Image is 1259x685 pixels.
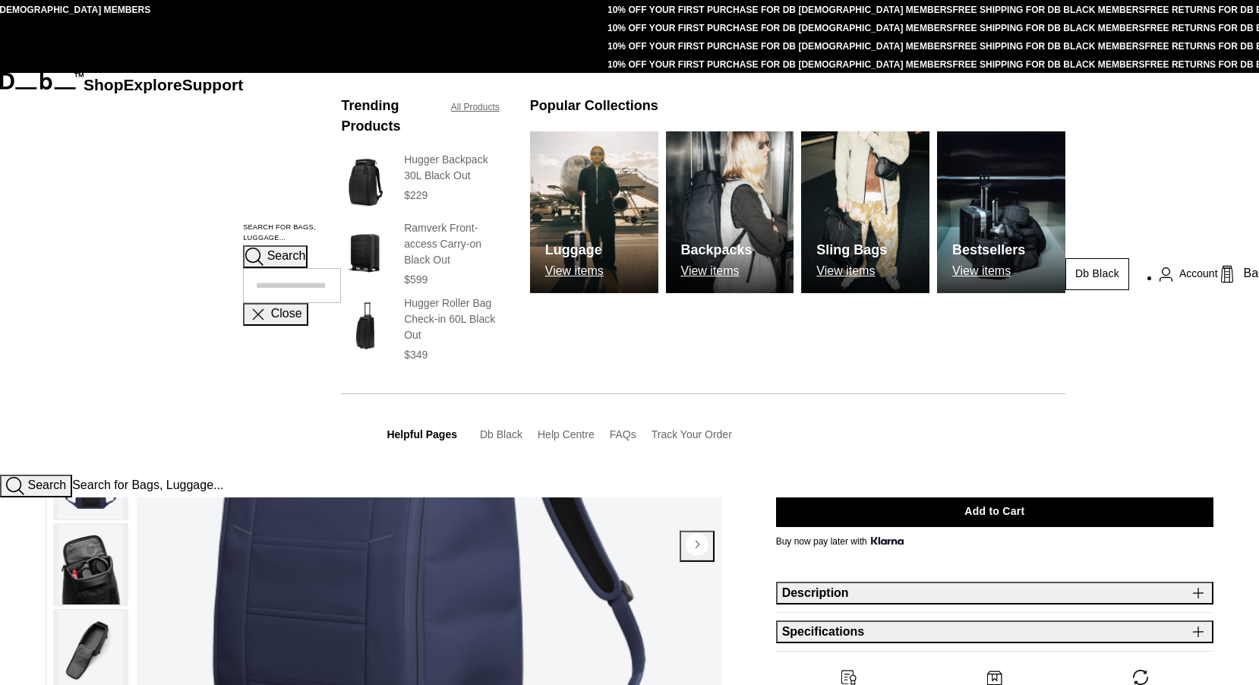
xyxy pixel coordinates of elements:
h3: Helpful Pages [387,427,457,443]
p: View items [952,264,1025,278]
a: Db Backpacks View items [666,131,794,293]
a: 10% OFF YOUR FIRST PURCHASE FOR DB [DEMOGRAPHIC_DATA] MEMBERS [607,5,952,15]
a: 10% OFF YOUR FIRST PURCHASE FOR DB [DEMOGRAPHIC_DATA] MEMBERS [607,23,952,33]
span: Buy now pay later with [776,535,904,548]
h3: Hugger Roller Bag Check-in 60L Black Out [404,295,500,343]
a: 10% OFF YOUR FIRST PURCHASE FOR DB [DEMOGRAPHIC_DATA] MEMBERS [607,59,952,70]
img: Hugger Roller Bag Check-in 60L Black Out [341,295,389,356]
span: $229 [404,189,428,201]
span: Close [271,307,302,320]
img: Db [937,131,1065,293]
span: Search [267,249,306,262]
img: Db [801,131,929,293]
a: Shop [84,76,124,93]
button: Next slide [680,531,715,561]
button: Search [243,245,308,268]
a: Db Black [1065,258,1129,290]
a: Db Luggage View items [530,131,658,293]
a: Db Bestsellers View items [937,131,1065,293]
img: Hugger Backpack 30L Blue Hour [58,525,123,605]
span: $349 [404,349,428,361]
img: Db [530,131,658,293]
img: Db [666,131,794,293]
h3: Sling Bags [816,240,887,260]
a: Explore [124,76,182,93]
a: Db Sling Bags View items [801,131,929,293]
a: FAQs [610,428,636,440]
label: Search for Bags, Luggage... [243,223,341,244]
img: {"height" => 20, "alt" => "Klarna"} [871,537,904,545]
a: FREE SHIPPING FOR DB BLACK MEMBERS [952,41,1144,52]
a: Ramverk Front-access Carry-on Black Out Ramverk Front-access Carry-on Black Out $599 [341,220,499,288]
nav: Main Navigation [84,73,243,475]
button: Add to Cart [776,495,1213,527]
a: Db Black [480,428,522,440]
a: 10% OFF YOUR FIRST PURCHASE FOR DB [DEMOGRAPHIC_DATA] MEMBERS [607,41,952,52]
p: View items [545,264,604,278]
img: Hugger Backpack 30L Black Out [341,152,389,213]
span: Search [27,478,66,491]
h3: Ramverk Front-access Carry-on Black Out [404,220,500,268]
button: Description [776,582,1213,605]
h3: Luggage [545,240,604,260]
a: Account [1160,265,1218,283]
button: Hugger Backpack 30L Blue Hour [53,523,128,606]
h3: Backpacks [681,240,753,260]
span: Account [1179,266,1218,282]
h3: Hugger Backpack 30L Black Out [404,152,500,184]
a: Help Centre [538,428,595,440]
a: All Products [451,100,500,114]
a: FREE SHIPPING FOR DB BLACK MEMBERS [952,5,1144,15]
a: Track Your Order [652,428,732,440]
p: View items [816,264,887,278]
a: FREE SHIPPING FOR DB BLACK MEMBERS [952,23,1144,33]
img: Ramverk Front-access Carry-on Black Out [341,220,389,281]
button: Close [243,303,308,326]
span: $599 [404,273,428,286]
p: View items [681,264,753,278]
a: Support [182,76,244,93]
a: Hugger Roller Bag Check-in 60L Black Out Hugger Roller Bag Check-in 60L Black Out $349 [341,295,499,363]
a: Hugger Backpack 30L Black Out Hugger Backpack 30L Black Out $229 [341,152,499,213]
a: FREE SHIPPING FOR DB BLACK MEMBERS [952,59,1144,70]
h3: Trending Products [341,96,435,137]
button: Specifications [776,620,1213,643]
h3: Bestsellers [952,240,1025,260]
h3: Popular Collections [530,96,658,116]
